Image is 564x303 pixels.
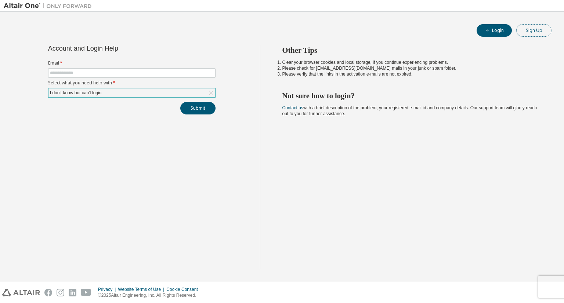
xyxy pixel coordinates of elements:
img: Altair One [4,2,95,10]
span: with a brief description of the problem, your registered e-mail id and company details. Our suppo... [282,105,537,116]
div: I don't know but can't login [49,89,103,97]
li: Clear your browser cookies and local storage, if you continue experiencing problems. [282,59,539,65]
div: Cookie Consent [166,286,202,292]
a: Contact us [282,105,303,110]
button: Submit [180,102,216,114]
h2: Other Tips [282,45,539,55]
label: Select what you need help with [48,80,216,86]
li: Please verify that the links in the activation e-mails are not expired. [282,71,539,77]
div: Privacy [98,286,118,292]
button: Login [477,24,512,37]
img: facebook.svg [44,289,52,296]
div: Account and Login Help [48,45,182,51]
label: Email [48,60,216,66]
h2: Not sure how to login? [282,91,539,101]
li: Please check for [EMAIL_ADDRESS][DOMAIN_NAME] mails in your junk or spam folder. [282,65,539,71]
p: © 2025 Altair Engineering, Inc. All Rights Reserved. [98,292,202,299]
button: Sign Up [516,24,552,37]
div: Website Terms of Use [118,286,166,292]
img: youtube.svg [81,289,91,296]
img: instagram.svg [57,289,64,296]
img: altair_logo.svg [2,289,40,296]
img: linkedin.svg [69,289,76,296]
div: I don't know but can't login [48,88,215,97]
